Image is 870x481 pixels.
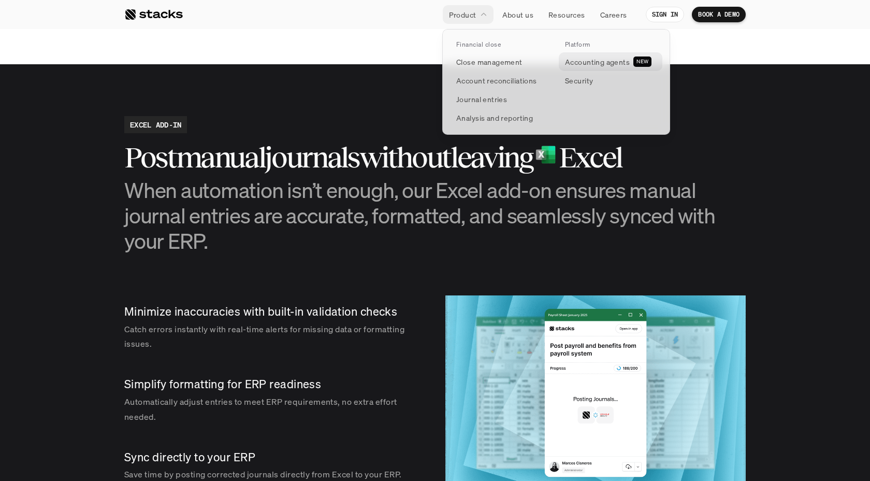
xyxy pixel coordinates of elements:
p: About us [502,9,533,20]
p: Account reconciliations [456,75,537,86]
p: Analysis and reporting [456,112,533,123]
p: SIGN IN [652,11,678,18]
a: Account reconciliations [450,71,554,90]
p: Accounting agents [565,56,630,67]
a: Close management [450,52,554,71]
p: Journal entries [456,94,507,105]
a: Privacy Policy [122,197,168,205]
h2: EXCEL ADD-IN [130,119,181,130]
p: Catch errors instantly with real-time alerts for missing data or formatting issues. [124,322,421,352]
p: Careers [600,9,627,20]
a: SIGN IN [646,7,685,22]
p: Product [449,9,476,20]
h2: leaving [451,142,532,174]
h2: Post [124,142,176,174]
a: Security [559,71,662,90]
p: Financial close [456,41,501,48]
h2: Excel [559,142,622,174]
p: Security [565,75,593,86]
a: BOOK A DEMO [692,7,746,22]
a: Analysis and reporting [450,108,554,127]
p: Platform [565,41,590,48]
a: About us [496,5,540,24]
p: Close management [456,56,523,67]
h2: manual [176,142,265,174]
a: Careers [594,5,633,24]
h2: journals [265,142,359,174]
a: Journal entries [450,90,554,108]
p: Automatically adjust entries to meet ERP requirements, no extra effort needed. [124,394,421,425]
p: BOOK A DEMO [698,11,740,18]
a: Resources [542,5,591,24]
p: Sync directly to your ERP [124,449,421,465]
h2: NEW [636,59,648,65]
p: Resources [548,9,585,20]
p: Minimize inaccuracies with built-in validation checks [124,304,421,320]
h3: When automation isn’t enough, our Excel add-on ensures manual journal entries are accurate, forma... [124,177,746,254]
h2: without [359,142,451,174]
a: Accounting agentsNEW [559,52,662,71]
p: Simplify formatting for ERP readiness [124,376,421,392]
